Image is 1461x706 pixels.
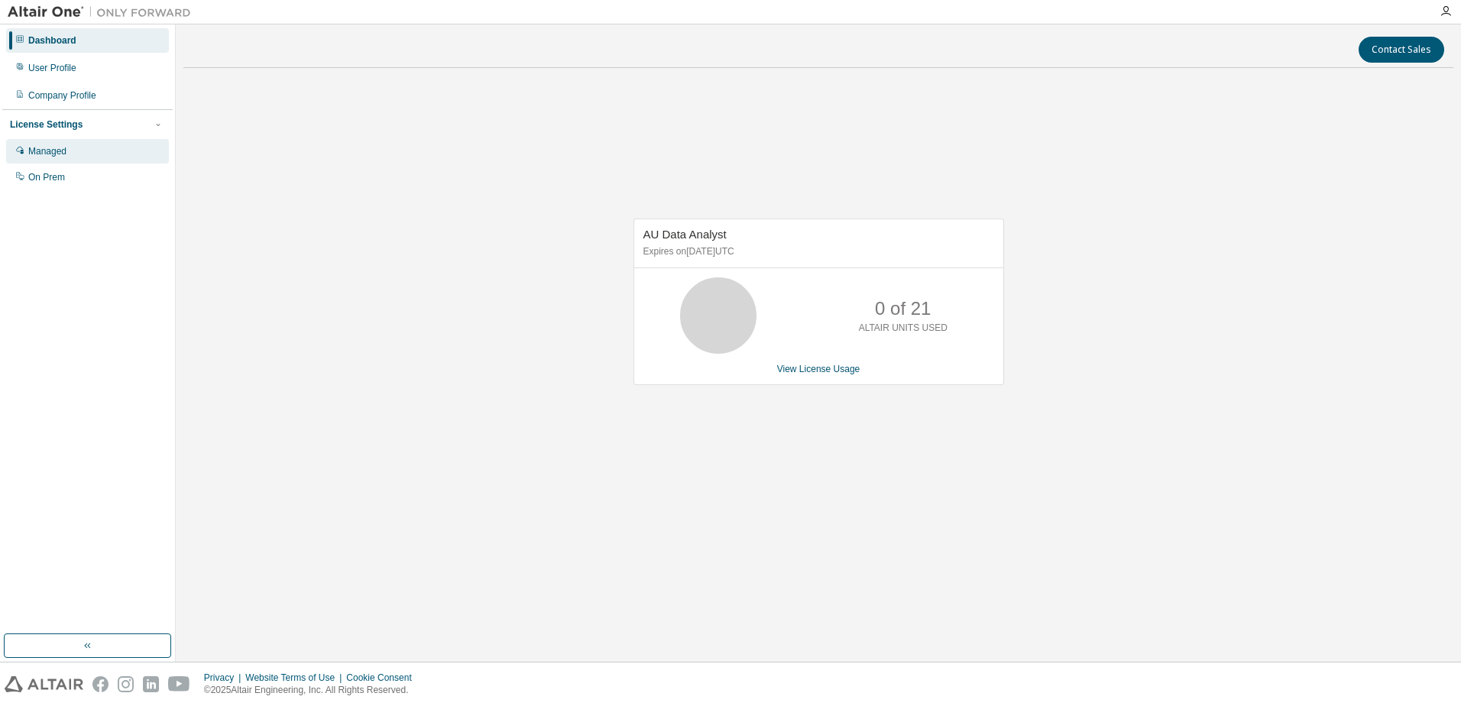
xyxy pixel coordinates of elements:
[10,118,83,131] div: License Settings
[859,322,948,335] p: ALTAIR UNITS USED
[204,672,245,684] div: Privacy
[28,171,65,183] div: On Prem
[118,676,134,692] img: instagram.svg
[28,89,96,102] div: Company Profile
[8,5,199,20] img: Altair One
[777,364,860,374] a: View License Usage
[875,296,931,322] p: 0 of 21
[28,62,76,74] div: User Profile
[643,228,727,241] span: AU Data Analyst
[28,145,66,157] div: Managed
[1359,37,1444,63] button: Contact Sales
[168,676,190,692] img: youtube.svg
[346,672,420,684] div: Cookie Consent
[643,245,990,258] p: Expires on [DATE] UTC
[245,672,346,684] div: Website Terms of Use
[143,676,159,692] img: linkedin.svg
[92,676,109,692] img: facebook.svg
[5,676,83,692] img: altair_logo.svg
[28,34,76,47] div: Dashboard
[204,684,421,697] p: © 2025 Altair Engineering, Inc. All Rights Reserved.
